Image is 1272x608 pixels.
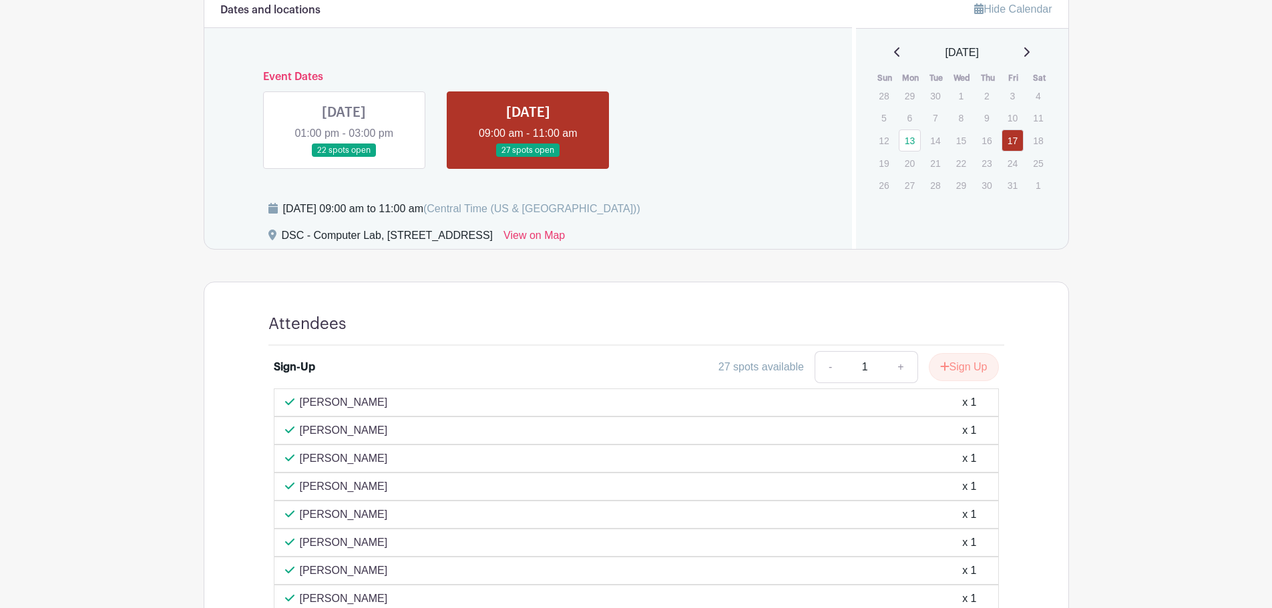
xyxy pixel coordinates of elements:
[300,591,388,607] p: [PERSON_NAME]
[300,479,388,495] p: [PERSON_NAME]
[423,203,640,214] span: (Central Time (US & [GEOGRAPHIC_DATA]))
[950,85,972,106] p: 1
[1027,85,1049,106] p: 4
[950,175,972,196] p: 29
[962,479,976,495] div: x 1
[924,153,946,174] p: 21
[950,153,972,174] p: 22
[873,107,895,128] p: 5
[1026,71,1052,85] th: Sat
[976,107,998,128] p: 9
[924,130,946,151] p: 14
[976,175,998,196] p: 30
[962,563,976,579] div: x 1
[873,85,895,106] p: 28
[898,71,924,85] th: Mon
[718,359,804,375] div: 27 spots available
[300,422,388,438] p: [PERSON_NAME]
[976,130,998,151] p: 16
[815,351,845,383] a: -
[949,71,976,85] th: Wed
[283,201,640,217] div: [DATE] 09:00 am to 11:00 am
[976,85,998,106] p: 2
[873,130,895,151] p: 12
[923,71,949,85] th: Tue
[924,85,946,106] p: 30
[962,535,976,551] div: x 1
[899,129,921,151] a: 13
[950,107,972,128] p: 8
[1001,71,1027,85] th: Fri
[1027,107,1049,128] p: 11
[282,228,493,249] div: DSC - Computer Lab, [STREET_ADDRESS]
[945,45,979,61] span: [DATE]
[974,3,1052,15] a: Hide Calendar
[872,71,898,85] th: Sun
[929,353,999,381] button: Sign Up
[1002,129,1024,151] a: 17
[899,85,921,106] p: 29
[899,175,921,196] p: 27
[950,130,972,151] p: 15
[1002,175,1024,196] p: 31
[1002,85,1024,106] p: 3
[300,563,388,579] p: [PERSON_NAME]
[503,228,565,249] a: View on Map
[975,71,1001,85] th: Thu
[1002,107,1024,128] p: 10
[873,175,895,196] p: 26
[976,153,998,174] p: 23
[1027,130,1049,151] p: 18
[899,107,921,128] p: 6
[300,535,388,551] p: [PERSON_NAME]
[962,422,976,438] div: x 1
[962,591,976,607] div: x 1
[962,450,976,467] div: x 1
[873,153,895,174] p: 19
[300,394,388,410] p: [PERSON_NAME]
[899,153,921,174] p: 20
[1027,175,1049,196] p: 1
[884,351,917,383] a: +
[274,359,315,375] div: Sign-Up
[1002,153,1024,174] p: 24
[300,507,388,523] p: [PERSON_NAME]
[962,507,976,523] div: x 1
[268,314,347,334] h4: Attendees
[220,4,321,17] h6: Dates and locations
[1027,153,1049,174] p: 25
[252,71,805,83] h6: Event Dates
[924,175,946,196] p: 28
[300,450,388,467] p: [PERSON_NAME]
[924,107,946,128] p: 7
[962,394,976,410] div: x 1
